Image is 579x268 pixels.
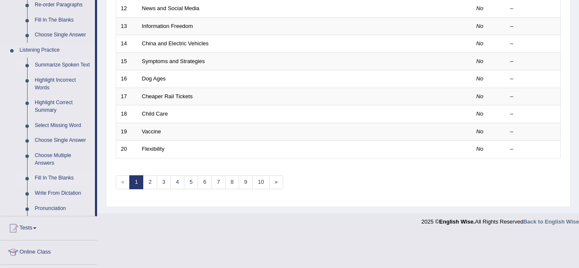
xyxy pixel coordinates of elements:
[476,5,484,11] em: No
[31,95,95,118] a: Highlight Correct Summary
[0,240,97,262] a: Online Class
[116,123,137,141] td: 19
[225,175,239,189] a: 8
[476,146,484,152] em: No
[142,93,193,99] a: Cheaper Rail Tickets
[476,93,484,99] em: No
[142,146,164,152] a: Flexibility
[31,148,95,171] a: Choose Multiple Answers
[31,186,95,201] a: Write From Dictation
[116,105,137,123] td: 18
[31,58,95,73] a: Summarize Spoken Text
[476,128,484,135] em: No
[510,22,556,30] div: –
[157,175,171,189] a: 3
[510,128,556,136] div: –
[116,52,137,70] td: 15
[212,175,225,189] a: 7
[510,40,556,48] div: –
[143,175,157,189] a: 2
[116,35,137,53] td: 14
[439,218,475,225] strong: English Wise.
[116,88,137,105] td: 17
[184,175,198,189] a: 5
[142,40,209,47] a: China and Electric Vehicles
[31,171,95,186] a: Fill In The Blanks
[31,28,95,43] a: Choose Single Answer
[31,118,95,133] a: Select Missing Word
[129,175,143,189] a: 1
[0,216,97,238] a: Tests
[510,145,556,153] div: –
[31,201,95,216] a: Pronunciation
[31,73,95,95] a: Highlight Incorrect Words
[142,75,166,82] a: Dog Ages
[198,175,212,189] a: 6
[31,13,95,28] a: Fill In The Blanks
[252,175,269,189] a: 10
[510,93,556,101] div: –
[116,70,137,88] td: 16
[476,58,484,64] em: No
[142,23,193,29] a: Information Freedom
[476,23,484,29] em: No
[476,40,484,47] em: No
[116,175,130,189] span: «
[31,133,95,148] a: Choose Single Answer
[421,213,579,226] div: 2025 © All Rights Reserved
[269,175,283,189] a: »
[116,141,137,158] td: 20
[142,128,161,135] a: Vaccine
[142,5,200,11] a: News and Social Media
[116,17,137,35] td: 13
[142,111,168,117] a: Child Care
[239,175,253,189] a: 9
[510,110,556,118] div: –
[170,175,184,189] a: 4
[476,111,484,117] em: No
[510,5,556,13] div: –
[523,218,579,225] a: Back to English Wise
[16,43,95,58] a: Listening Practice
[510,58,556,66] div: –
[142,58,205,64] a: Symptoms and Strategies
[476,75,484,82] em: No
[510,75,556,83] div: –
